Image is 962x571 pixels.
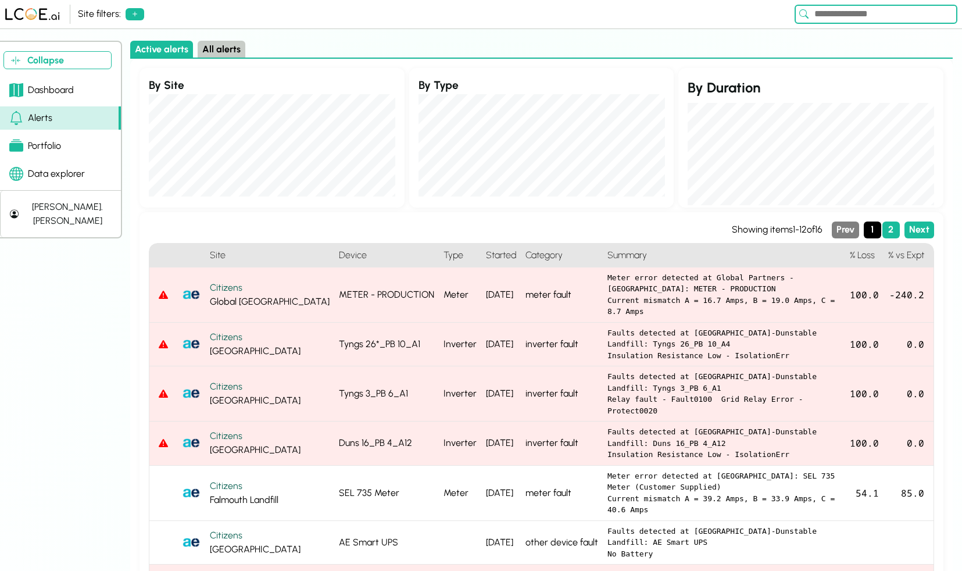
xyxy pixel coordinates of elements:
img: LCOE.ai [5,8,60,21]
div: Global [GEOGRAPHIC_DATA] [210,281,330,309]
div: inverter fault [521,323,603,367]
img: PowerTrack [182,285,201,304]
img: PowerTrack [182,434,201,452]
div: [GEOGRAPHIC_DATA] [210,380,330,408]
div: Citizens [210,529,330,543]
div: Citizens [210,281,330,295]
div: Citizens [210,330,330,344]
h4: Category [521,244,603,267]
div: SEL 735 Meter [334,466,439,521]
div: [DATE] [481,267,521,323]
div: METER - PRODUCTION [334,267,439,323]
div: 100.0 [845,366,884,422]
div: [DATE] [481,422,521,466]
h4: % vs Expt [884,244,934,267]
div: Falmouth Landfill [210,479,330,507]
h3: By Site [149,77,395,94]
div: [DATE] [481,466,521,521]
button: Previous [832,222,859,238]
div: Portfolio [9,139,61,153]
h4: % Loss [845,244,884,267]
div: inverter fault [521,366,603,422]
div: [DATE] [481,366,521,422]
div: Citizens [210,479,330,493]
div: [DATE] [481,323,521,367]
pre: Meter error detected at Global Partners - [GEOGRAPHIC_DATA]: METER - PRODUCTION Current mismatch ... [607,272,841,317]
div: -240.2 [884,267,934,323]
h4: Site [205,244,334,267]
div: other device fault [521,521,603,565]
button: Page 1 [864,222,881,238]
h4: Summary [603,244,845,267]
div: Tyngs 26*_PB 10_A1 [334,323,439,367]
pre: Faults detected at [GEOGRAPHIC_DATA]-Dunstable Landfill: Tyngs 26_PB 10_A4 Insulation Resistance ... [607,327,841,362]
pre: Meter error detected at [GEOGRAPHIC_DATA]: SEL 735 Meter (Customer Supplied) Current mismatch A =... [607,470,841,516]
div: Meter [439,267,481,323]
div: [PERSON_NAME].[PERSON_NAME] [23,200,112,228]
pre: Faults detected at [GEOGRAPHIC_DATA]-Dunstable Landfill: AE Smart UPS No Battery [607,526,841,560]
div: Alerts [9,111,52,125]
button: All alerts [198,41,245,58]
pre: Faults detected at [GEOGRAPHIC_DATA]-Dunstable Landfill: Duns 16_PB 4_A12 Insulation Resistance L... [607,426,841,461]
div: Citizens [210,380,330,394]
div: Site filters: [78,7,121,21]
div: 100.0 [845,422,884,466]
div: 0.0 [884,366,934,422]
h4: Type [439,244,481,267]
div: [GEOGRAPHIC_DATA] [210,330,330,358]
img: PowerTrack [182,533,201,552]
div: 0.0 [884,422,934,466]
h4: Started [481,244,521,267]
button: Collapse [3,51,112,69]
div: inverter fault [521,422,603,466]
div: [GEOGRAPHIC_DATA] [210,529,330,556]
div: Citizens [210,429,330,443]
button: Next [904,222,934,238]
div: Showing items 1 - 12 of 16 [732,223,822,237]
div: 85.0 [884,466,934,521]
div: Inverter [439,366,481,422]
button: Page 2 [882,222,900,238]
pre: Faults detected at [GEOGRAPHIC_DATA]-Dunstable Landfill: Tyngs 3_PB 6_A1 Relay fault - Fault0100 ... [607,371,841,416]
div: Meter [439,466,481,521]
div: [GEOGRAPHIC_DATA] [210,429,330,457]
div: meter fault [521,466,603,521]
div: [DATE] [481,521,521,565]
div: Duns 16_PB 4_A12 [334,422,439,466]
div: Tyngs 3_PB 6_A1 [334,366,439,422]
div: Select page state [130,41,953,59]
div: Data explorer [9,167,85,181]
div: meter fault [521,267,603,323]
div: AE Smart UPS [334,521,439,565]
div: 100.0 [845,267,884,323]
div: Inverter [439,422,481,466]
div: Inverter [439,323,481,367]
h2: By Duration [688,77,934,98]
div: 100.0 [845,323,884,367]
div: Dashboard [9,83,74,97]
button: Active alerts [130,41,193,58]
h4: Device [334,244,439,267]
img: PowerTrack [182,335,201,354]
h3: By Type [419,77,665,94]
div: 54.1 [845,466,884,521]
div: 0.0 [884,323,934,367]
img: PowerTrack [182,384,201,403]
img: PowerTrack [182,484,201,502]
